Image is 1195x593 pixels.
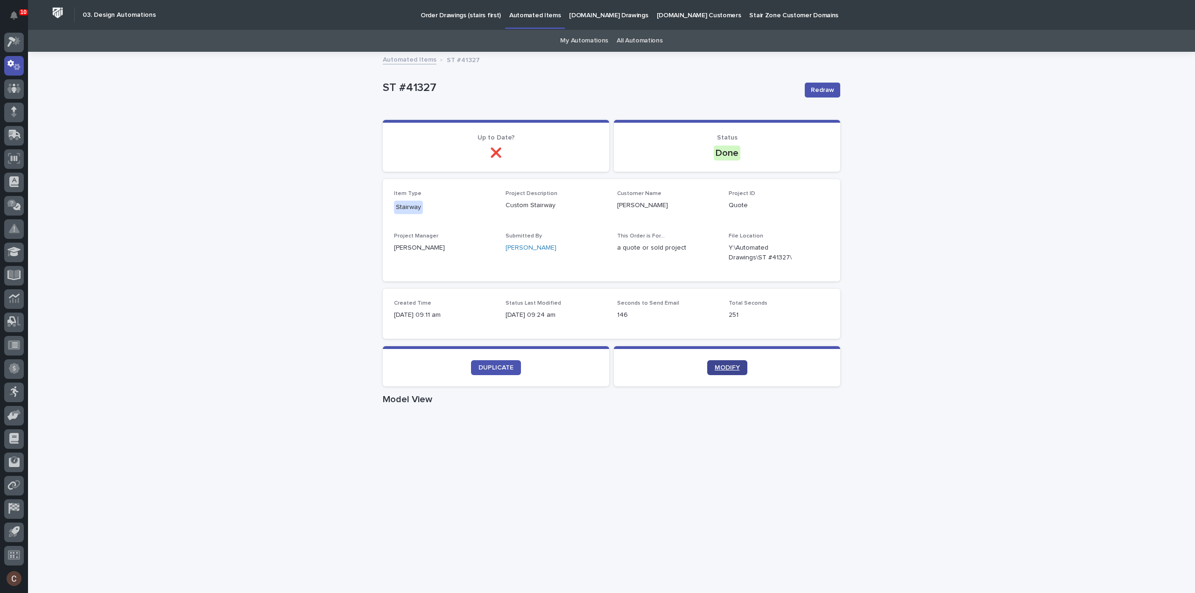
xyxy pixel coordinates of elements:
[715,364,740,371] span: MODIFY
[729,300,767,306] span: Total Seconds
[506,233,542,239] span: Submitted By
[394,201,423,214] div: Stairway
[617,310,717,320] p: 146
[617,243,717,253] p: a quote or sold project
[506,243,556,253] a: [PERSON_NAME]
[383,394,840,405] h1: Model View
[394,300,431,306] span: Created Time
[478,134,515,141] span: Up to Date?
[506,191,557,196] span: Project Description
[729,243,807,263] : Y:\Automated Drawings\ST #41327\
[447,54,480,64] p: ST #41327
[714,146,740,160] div: Done
[811,85,834,95] span: Redraw
[21,9,27,15] p: 10
[394,147,598,159] p: ❌
[717,134,738,141] span: Status
[83,11,156,19] h2: 03. Design Automations
[617,233,665,239] span: This Order is For...
[471,360,521,375] a: DUPLICATE
[394,243,494,253] p: [PERSON_NAME]
[560,30,608,52] a: My Automations
[12,11,24,26] div: Notifications10
[729,310,829,320] p: 251
[478,364,513,371] span: DUPLICATE
[4,6,24,25] button: Notifications
[729,201,829,210] p: Quote
[729,191,755,196] span: Project ID
[394,310,494,320] p: [DATE] 09:11 am
[506,300,561,306] span: Status Last Modified
[506,310,606,320] p: [DATE] 09:24 am
[617,201,717,210] p: [PERSON_NAME]
[506,201,606,210] p: Custom Stairway
[383,81,797,95] p: ST #41327
[4,569,24,588] button: users-avatar
[707,360,747,375] a: MODIFY
[729,233,763,239] span: File Location
[617,30,662,52] a: All Automations
[394,191,422,196] span: Item Type
[617,300,679,306] span: Seconds to Send Email
[383,54,436,64] a: Automated Items
[805,83,840,98] button: Redraw
[49,4,66,21] img: Workspace Logo
[617,191,661,196] span: Customer Name
[394,233,438,239] span: Project Manager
